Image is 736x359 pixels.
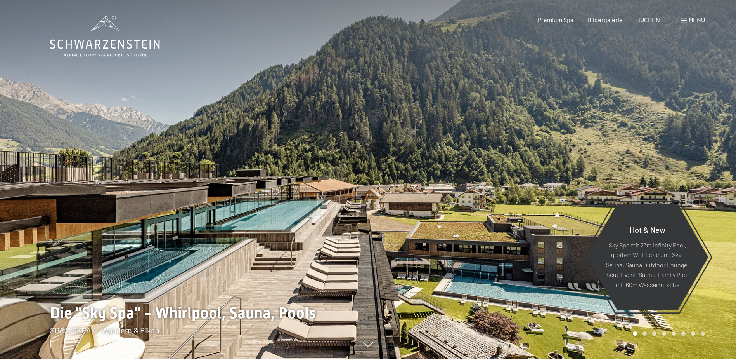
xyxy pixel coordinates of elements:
span: Menü [689,16,705,23]
div: Carousel Page 4 [662,331,666,336]
div: Carousel Page 2 [642,331,647,336]
a: Hot & New Sky Spa mit 23m Infinity Pool, großem Whirlpool und Sky-Sauna, Sauna Outdoor Lounge, ne... [586,204,709,310]
div: Carousel Page 1 (Current Slide) [633,331,637,336]
div: Carousel Page 5 [672,331,676,336]
a: BUCHEN [636,16,660,23]
div: Carousel Page 6 [681,331,686,336]
div: Carousel Page 3 [652,331,656,336]
div: Carousel Page 8 [701,331,705,336]
p: Sky Spa mit 23m Infinity Pool, großem Whirlpool und Sky-Sauna, Sauna Outdoor Lounge, neue Event-S... [605,240,689,289]
span: Hot & New [630,225,665,234]
div: Carousel Page 7 [691,331,695,336]
a: Bildergalerie [587,16,623,23]
a: Premium Spa [538,16,573,23]
div: Carousel Pagination [630,331,705,336]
